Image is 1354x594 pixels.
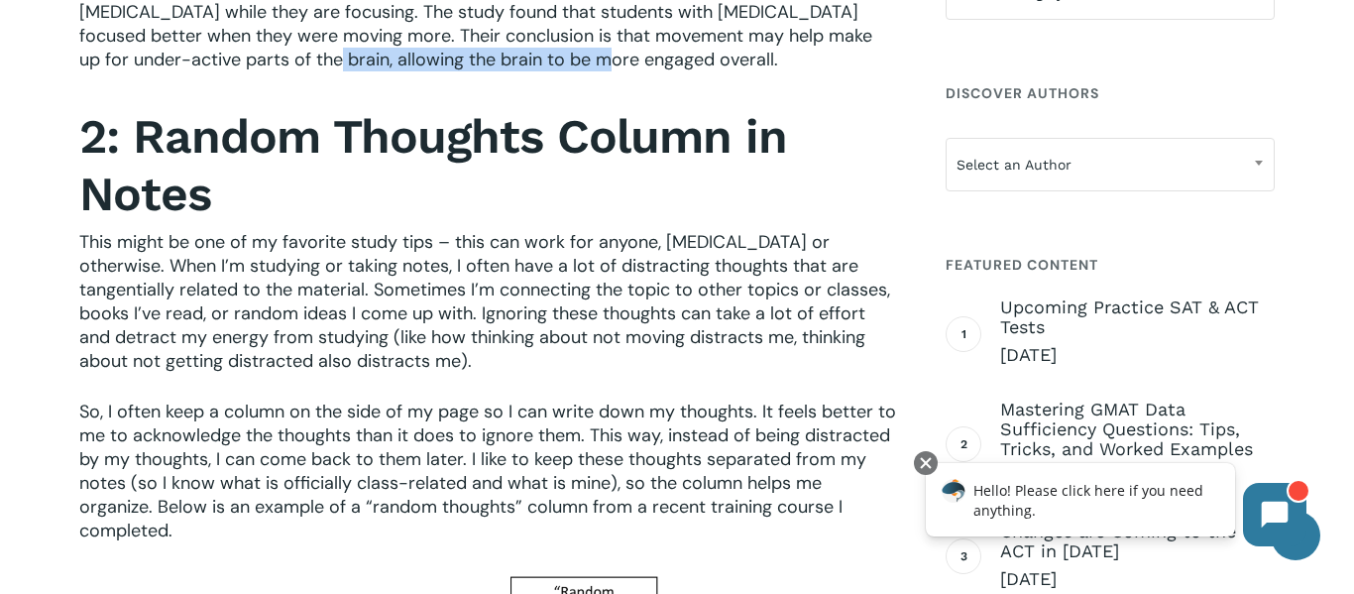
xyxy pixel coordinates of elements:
[946,138,1275,191] span: Select an Author
[946,247,1275,283] h4: Featured Content
[1000,343,1275,367] span: [DATE]
[947,144,1274,185] span: Select an Author
[1000,567,1275,591] span: [DATE]
[1000,400,1275,489] a: Mastering GMAT Data Sufficiency Questions: Tips, Tricks, and Worked Examples [DATE]
[79,108,787,222] strong: 2: Random Thoughts Column in Notes
[1000,400,1275,459] span: Mastering GMAT Data Sufficiency Questions: Tips, Tricks, and Worked Examples
[905,447,1326,566] iframe: Chatbot
[1000,297,1275,337] span: Upcoming Practice SAT & ACT Tests
[79,400,896,542] span: So, I often keep a column on the side of my page so I can write down my thoughts. It feels better...
[79,230,890,373] span: This might be one of my favorite study tips – this can work for anyone, [MEDICAL_DATA] or otherwi...
[946,75,1275,111] h4: Discover Authors
[1000,297,1275,367] a: Upcoming Practice SAT & ACT Tests [DATE]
